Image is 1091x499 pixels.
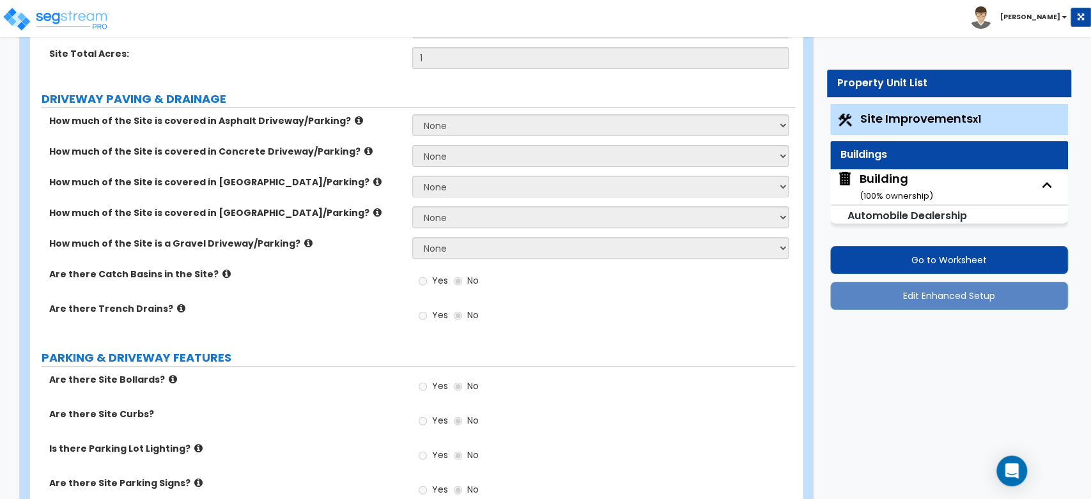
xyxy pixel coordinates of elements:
[419,414,427,428] input: Yes
[364,146,373,156] i: click for more info!
[49,145,403,158] label: How much of the Site is covered in Concrete Driveway/Parking?
[431,309,447,321] span: Yes
[431,449,447,461] span: Yes
[467,449,478,461] span: No
[49,176,403,188] label: How much of the Site is covered in [GEOGRAPHIC_DATA]/Parking?
[970,6,992,29] img: avatar.png
[177,303,185,313] i: click for more info!
[49,302,403,315] label: Are there Trench Drains?
[840,148,1058,162] div: Buildings
[454,274,462,288] input: No
[222,269,231,279] i: click for more info!
[49,442,403,455] label: Is there Parking Lot Lighting?
[467,414,478,427] span: No
[837,171,933,203] span: Building
[454,380,462,394] input: No
[454,483,462,497] input: No
[847,208,966,223] small: Automobile Dealership
[467,309,478,321] span: No
[373,177,382,187] i: click for more info!
[49,114,403,127] label: How much of the Site is covered in Asphalt Driveway/Parking?
[431,380,447,392] span: Yes
[49,268,403,280] label: Are there Catch Basins in the Site?
[1000,12,1060,22] b: [PERSON_NAME]
[419,274,427,288] input: Yes
[837,171,853,187] img: building.svg
[49,373,403,386] label: Are there Site Bollards?
[419,483,427,497] input: Yes
[454,449,462,463] input: No
[304,238,313,248] i: click for more info!
[467,274,478,287] span: No
[49,206,403,219] label: How much of the Site is covered in [GEOGRAPHIC_DATA]/Parking?
[467,380,478,392] span: No
[49,237,403,250] label: How much of the Site is a Gravel Driveway/Parking?
[431,414,447,427] span: Yes
[972,112,980,126] small: x1
[830,246,1068,274] button: Go to Worksheet
[431,274,447,287] span: Yes
[454,309,462,323] input: No
[194,443,203,453] i: click for more info!
[830,282,1068,310] button: Edit Enhanced Setup
[49,408,403,420] label: Are there Site Curbs?
[860,171,933,203] div: Building
[860,111,980,127] span: Site Improvements
[860,190,933,202] small: ( 100 % ownership)
[837,76,1062,91] div: Property Unit List
[355,116,363,125] i: click for more info!
[194,478,203,487] i: click for more info!
[467,483,478,496] span: No
[169,374,177,384] i: click for more info!
[49,477,403,489] label: Are there Site Parking Signs?
[419,309,427,323] input: Yes
[49,47,403,60] label: Site Total Acres:
[454,414,462,428] input: No
[419,449,427,463] input: Yes
[2,6,111,32] img: logo_pro_r.png
[42,349,795,366] label: PARKING & DRIVEWAY FEATURES
[419,380,427,394] input: Yes
[996,456,1027,486] div: Open Intercom Messenger
[42,91,795,107] label: DRIVEWAY PAVING & DRAINAGE
[431,483,447,496] span: Yes
[373,208,382,217] i: click for more info!
[837,112,853,128] img: Construction.png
